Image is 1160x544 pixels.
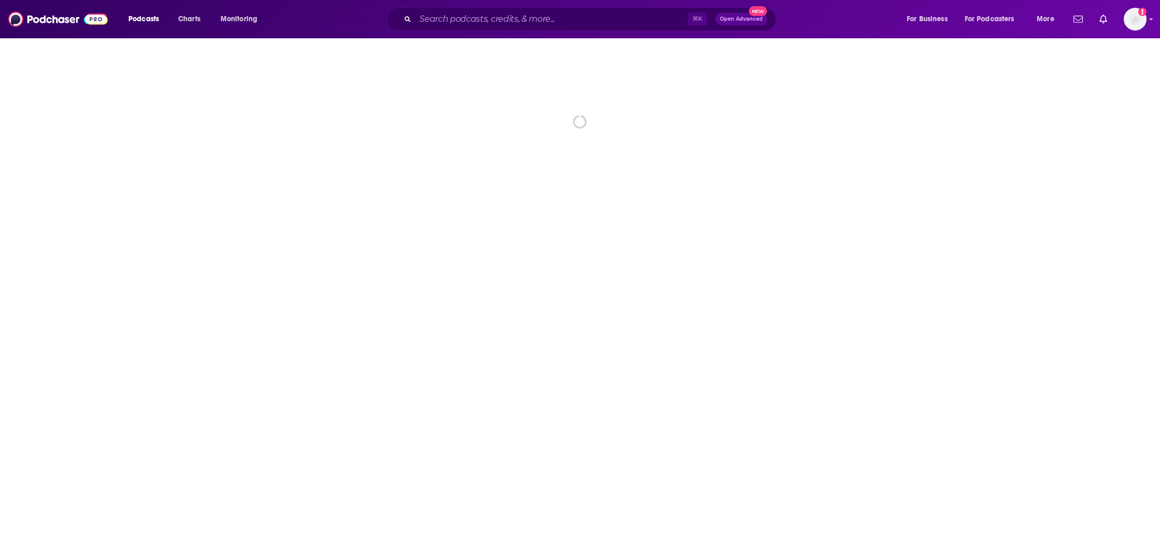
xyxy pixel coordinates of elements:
img: User Profile [1124,8,1147,31]
span: Open Advanced [720,17,763,22]
button: open menu [213,11,271,27]
button: open menu [958,11,1029,27]
svg: Add a profile image [1138,8,1147,16]
span: Monitoring [221,12,257,26]
button: open menu [121,11,172,27]
input: Search podcasts, credits, & more... [415,11,688,27]
span: ⌘ K [688,12,707,26]
span: Logged in as thomaskoenig [1124,8,1147,31]
span: New [749,6,767,16]
a: Charts [171,11,207,27]
a: Show notifications dropdown [1069,10,1087,28]
span: More [1037,12,1054,26]
button: open menu [1029,11,1067,27]
span: Podcasts [128,12,159,26]
span: For Business [907,12,948,26]
button: Show profile menu [1124,8,1147,31]
a: Show notifications dropdown [1095,10,1111,28]
button: open menu [900,11,961,27]
button: Open AdvancedNew [715,13,767,25]
span: For Podcasters [965,12,1014,26]
img: Podchaser - Follow, Share and Rate Podcasts [8,9,108,29]
span: Charts [178,12,200,26]
div: Search podcasts, credits, & more... [397,7,786,31]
